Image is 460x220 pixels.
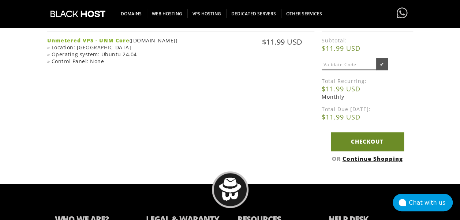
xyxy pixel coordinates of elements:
[376,58,388,70] input: ✔
[147,9,188,18] span: WEB HOSTING
[281,9,327,18] span: OTHER SERVICES
[343,155,403,162] a: Continue Shopping
[322,37,413,44] label: Subtotal:
[322,60,377,70] input: Validate Code
[322,113,413,121] b: $11.99 USD
[47,37,194,65] div: ([DOMAIN_NAME]) » Location: [GEOGRAPHIC_DATA] » Operating system: Ubuntu 24.04 » Control Panel: None
[409,199,453,206] div: Chat with us
[47,37,130,44] strong: Unmetered VPS - UNM Core
[187,9,227,18] span: VPS HOSTING
[393,194,453,211] button: Chat with us
[226,9,281,18] span: DEDICATED SERVERS
[322,155,413,162] div: OR
[116,9,147,18] span: DOMAINS
[322,106,413,113] label: Total Due [DATE]:
[322,93,344,100] span: Monthly
[322,84,413,93] b: $11.99 USD
[322,77,413,84] label: Total Recurring:
[331,132,404,151] a: Checkout
[196,37,303,62] div: $11.99 USD
[218,178,242,201] img: BlackHOST mascont, Blacky.
[322,44,413,53] b: $11.99 USD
